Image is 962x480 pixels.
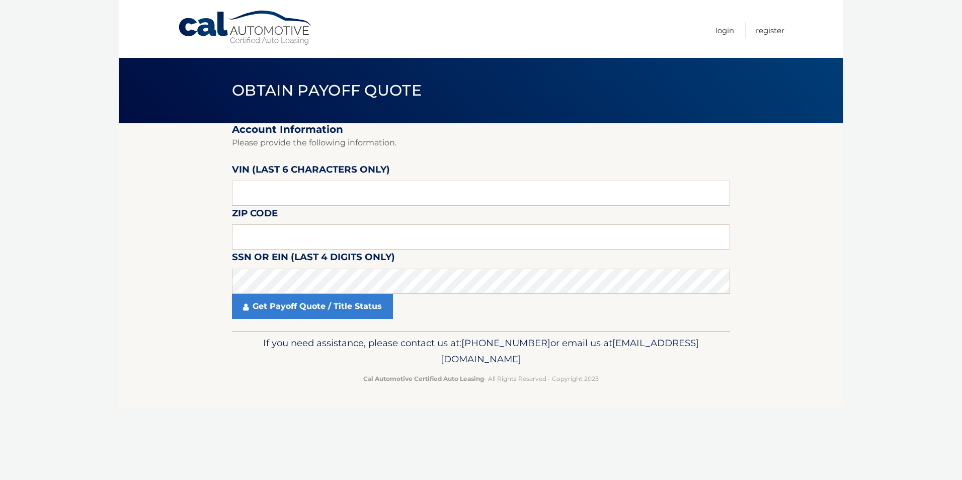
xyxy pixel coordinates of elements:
a: Get Payoff Quote / Title Status [232,294,393,319]
label: VIN (last 6 characters only) [232,162,390,181]
a: Login [715,22,734,39]
p: Please provide the following information. [232,136,730,150]
span: [PHONE_NUMBER] [461,337,550,349]
label: SSN or EIN (last 4 digits only) [232,250,395,268]
p: - All Rights Reserved - Copyright 2025 [238,373,724,384]
h2: Account Information [232,123,730,136]
strong: Cal Automotive Certified Auto Leasing [363,375,484,382]
a: Cal Automotive [178,10,313,46]
label: Zip Code [232,206,278,224]
span: Obtain Payoff Quote [232,81,422,100]
p: If you need assistance, please contact us at: or email us at [238,335,724,367]
a: Register [756,22,784,39]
